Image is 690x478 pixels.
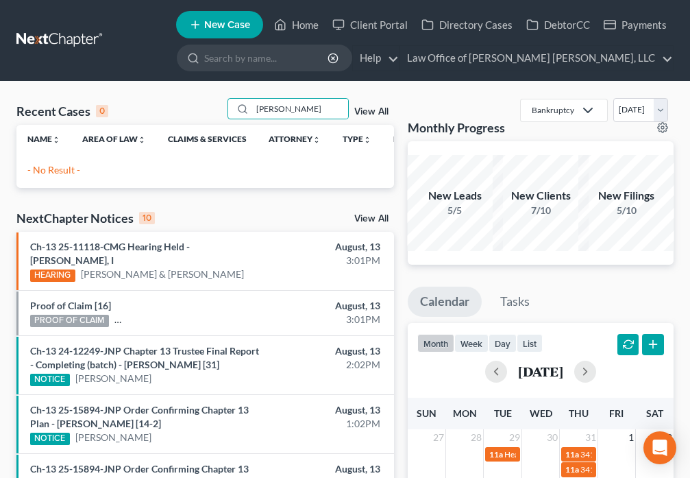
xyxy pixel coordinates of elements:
a: Nameunfold_more [27,134,60,144]
a: [PERSON_NAME] [75,431,151,444]
a: Law Office of [PERSON_NAME] [PERSON_NAME], LLC [400,46,673,71]
a: Attorneyunfold_more [269,134,321,144]
input: Search by name... [252,99,348,119]
button: week [454,334,489,352]
h3: Monthly Progress [408,119,505,136]
div: NOTICE [30,433,70,445]
a: Home [267,12,325,37]
div: August, 13 [273,462,380,476]
a: Tasks [488,287,542,317]
div: 0 [96,105,108,117]
i: unfold_more [52,136,60,144]
div: August, 13 [273,403,380,417]
span: 11a [565,449,579,459]
div: 1:02PM [273,417,380,431]
span: 2 [665,429,674,446]
a: Client Portal [325,12,415,37]
div: 10 [139,212,155,224]
span: Sun [417,407,436,419]
div: New Filings [578,188,674,204]
a: Districtunfold_more [393,134,439,144]
a: Ch-13 25-11118-CMG Hearing Held - [PERSON_NAME], I [30,241,190,266]
a: View All [354,107,389,117]
h2: [DATE] [518,364,563,379]
span: Wed [530,407,552,419]
div: NextChapter Notices [16,210,155,226]
span: 27 [432,429,445,446]
button: month [417,334,454,352]
a: [PERSON_NAME] & [PERSON_NAME] [81,267,244,281]
span: 30 [545,429,559,446]
a: Proof of Claim [16] [30,300,111,311]
div: 7/10 [493,204,589,217]
div: 5/10 [578,204,674,217]
div: 3:01PM [273,313,380,326]
i: unfold_more [363,136,371,144]
div: August, 13 [273,240,380,254]
i: unfold_more [138,136,146,144]
span: 1 [627,429,635,446]
a: [PERSON_NAME] [75,372,151,385]
a: DebtorCC [519,12,597,37]
a: Calendar [408,287,482,317]
span: Hearing for [PERSON_NAME] [504,449,611,459]
a: Ch-13 24-12249-JNP Chapter 13 Trustee Final Report - Completing (batch) - [PERSON_NAME] [31] [30,345,259,370]
a: Ch-13 25-15894-JNP Order Confirming Chapter 13 Plan - [PERSON_NAME] [14-2] [30,404,249,429]
i: unfold_more [312,136,321,144]
a: Payments [597,12,674,37]
span: 11a [489,449,503,459]
span: 31 [584,429,597,446]
button: day [489,334,517,352]
div: 3:01PM [273,254,380,267]
div: Recent Cases [16,103,108,119]
p: - No Result - [27,163,383,177]
div: 5/5 [407,204,503,217]
span: 29 [508,429,521,446]
a: Area of Lawunfold_more [82,134,146,144]
span: New Case [204,20,250,30]
div: Bankruptcy [532,104,574,116]
span: Fri [609,407,624,419]
div: NOTICE [30,374,70,386]
span: Thu [569,407,589,419]
span: Mon [453,407,477,419]
div: August, 13 [273,344,380,358]
a: Directory Cases [415,12,519,37]
button: list [517,334,543,352]
span: Sat [646,407,663,419]
div: New Clients [493,188,589,204]
input: Search by name... [204,45,330,71]
div: PROOF OF CLAIM [30,315,109,327]
span: Tue [494,407,512,419]
th: Claims & Services [157,125,258,152]
span: 11a [565,464,579,475]
a: Typeunfold_more [343,134,371,144]
span: 28 [469,429,483,446]
a: View All [354,214,389,224]
div: August, 13 [273,299,380,313]
div: Open Intercom Messenger [643,431,676,464]
div: 2:02PM [273,358,380,372]
div: New Leads [407,188,503,204]
div: HEARING [30,270,75,282]
a: [PERSON_NAME] & [PERSON_NAME] [114,313,278,326]
a: Help [353,46,399,71]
